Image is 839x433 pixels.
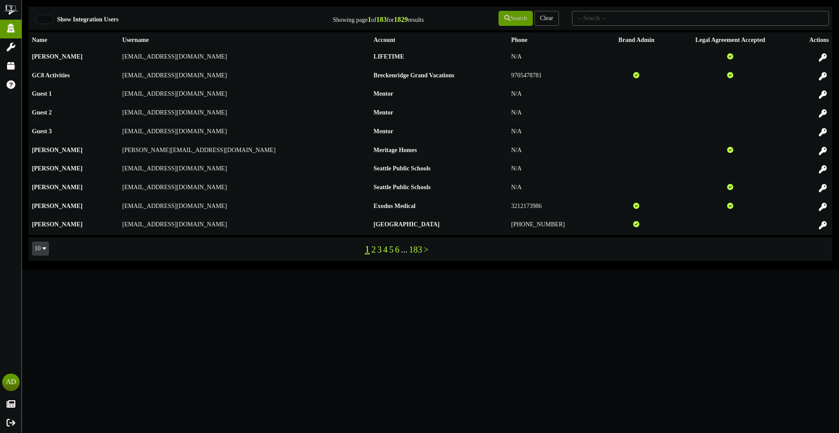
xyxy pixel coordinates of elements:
[51,15,119,24] label: Show Integration Users
[370,123,508,142] th: Mentor
[370,142,508,161] th: Meritage Homes
[508,105,603,124] td: N/A
[28,32,119,48] th: Name
[409,245,422,254] a: 183
[367,16,371,23] strong: 1
[371,245,376,254] a: 2
[28,48,119,67] th: [PERSON_NAME]
[119,67,370,86] td: [EMAIL_ADDRESS][DOMAIN_NAME]
[395,245,399,254] a: 6
[790,32,832,48] th: Actions
[119,198,370,217] td: [EMAIL_ADDRESS][DOMAIN_NAME]
[119,48,370,67] td: [EMAIL_ADDRESS][DOMAIN_NAME]
[365,243,370,255] a: 1
[499,11,533,26] button: Search
[508,32,603,48] th: Phone
[394,16,408,23] strong: 1829
[424,245,429,254] a: >
[32,242,49,256] button: 10
[28,142,119,161] th: [PERSON_NAME]
[572,11,829,26] input: -- Search --
[28,161,119,180] th: [PERSON_NAME]
[2,374,20,391] div: AD
[370,217,508,235] th: [GEOGRAPHIC_DATA]
[378,245,382,254] a: 3
[508,161,603,180] td: N/A
[603,32,670,48] th: Brand Admin
[119,179,370,198] td: [EMAIL_ADDRESS][DOMAIN_NAME]
[370,179,508,198] th: Seattle Public Schools
[508,179,603,198] td: N/A
[28,123,119,142] th: Guest 3
[370,198,508,217] th: Exodus Medical
[370,105,508,124] th: Mentor
[119,32,370,48] th: Username
[670,32,790,48] th: Legal Agreement Accepted
[508,67,603,86] td: 9705478781
[401,245,408,254] a: ...
[376,16,387,23] strong: 183
[28,217,119,235] th: [PERSON_NAME]
[508,142,603,161] td: N/A
[119,105,370,124] td: [EMAIL_ADDRESS][DOMAIN_NAME]
[119,86,370,105] td: [EMAIL_ADDRESS][DOMAIN_NAME]
[370,161,508,180] th: Seattle Public Schools
[508,198,603,217] td: 3212173986
[119,142,370,161] td: [PERSON_NAME][EMAIL_ADDRESS][DOMAIN_NAME]
[370,67,508,86] th: Breckenridge Grand Vacations
[508,48,603,67] td: N/A
[383,245,388,254] a: 4
[534,11,559,26] button: Clear
[119,123,370,142] td: [EMAIL_ADDRESS][DOMAIN_NAME]
[28,179,119,198] th: [PERSON_NAME]
[370,32,508,48] th: Account
[508,123,603,142] td: N/A
[119,161,370,180] td: [EMAIL_ADDRESS][DOMAIN_NAME]
[508,217,603,235] td: [PHONE_NUMBER]
[119,217,370,235] td: [EMAIL_ADDRESS][DOMAIN_NAME]
[28,105,119,124] th: Guest 2
[389,245,394,254] a: 5
[28,67,119,86] th: GC8 Activities
[28,198,119,217] th: [PERSON_NAME]
[370,48,508,67] th: LIFETIME
[28,86,119,105] th: Guest 1
[370,86,508,105] th: Mentor
[295,10,430,25] div: Showing page of for results
[508,86,603,105] td: N/A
